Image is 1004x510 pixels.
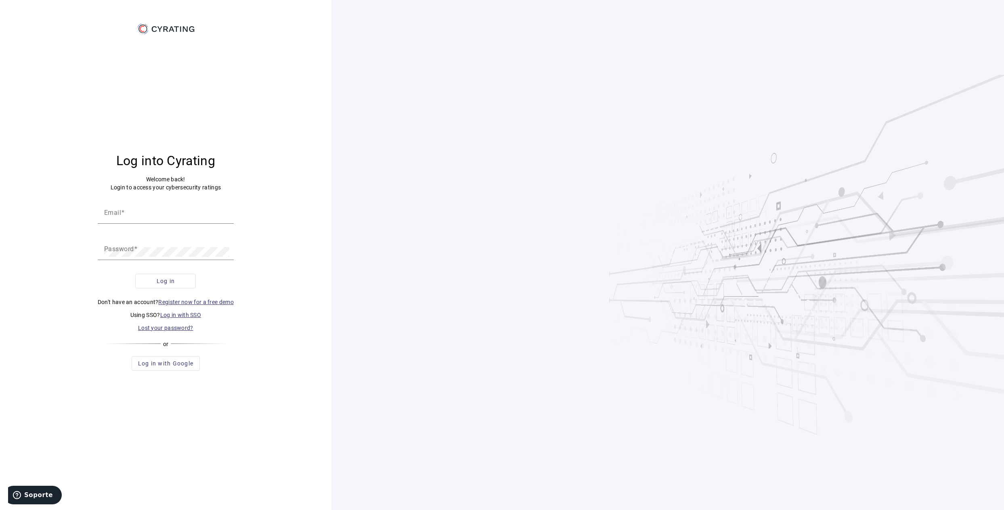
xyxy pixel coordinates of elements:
p: Using SSO? [98,311,234,319]
button: Log in [135,274,196,288]
span: Log in [157,277,175,285]
a: Log in with SSO [160,312,201,318]
a: Register now for a free demo [158,299,233,305]
iframe: Abre un widget desde donde se puede obtener más información [8,486,62,506]
a: Lost your password? [138,325,193,331]
g: CYRATING [152,26,195,32]
span: Log in with Google [138,359,194,367]
p: Don't have an account? [98,298,234,306]
h3: Log into Cyrating [98,153,234,169]
p: Welcome back! Login to access your cybersecurity ratings [98,175,234,191]
mat-label: Email [104,208,122,216]
button: Log in with Google [132,356,200,371]
mat-label: Password [104,245,134,252]
div: or [104,340,228,348]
